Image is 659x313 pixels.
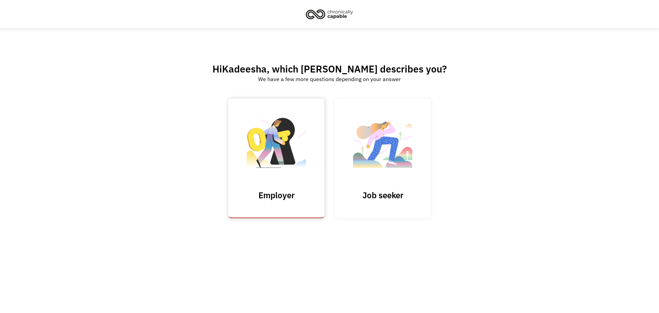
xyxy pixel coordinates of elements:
[228,99,324,218] input: Submit
[212,63,447,75] h2: Hi , which [PERSON_NAME] describes you?
[335,99,431,218] a: Job seeker
[222,63,267,75] span: Kadeesha
[304,7,355,22] img: Chronically Capable logo
[258,75,401,83] div: We have a few more questions depending on your answer
[348,190,417,200] h3: Job seeker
